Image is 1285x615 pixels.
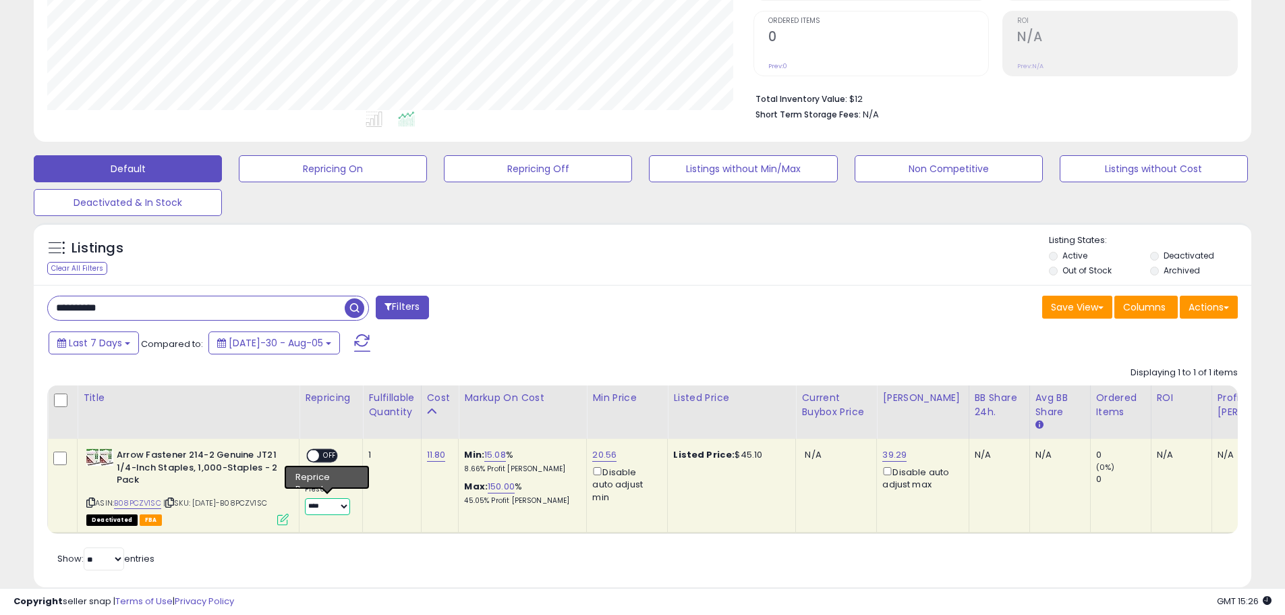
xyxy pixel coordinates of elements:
[1164,250,1214,261] label: Deactivated
[1096,462,1115,473] small: (0%)
[592,391,662,405] div: Min Price
[768,29,988,47] h2: 0
[175,595,234,608] a: Privacy Policy
[319,450,341,462] span: OFF
[86,514,138,526] span: All listings that are unavailable for purchase on Amazon for any reason other than out-of-stock
[1157,449,1201,461] div: N/A
[1114,296,1178,319] button: Columns
[57,552,154,565] span: Show: entries
[1180,296,1238,319] button: Actions
[592,464,657,504] div: Disable auto adjust min
[140,514,163,526] span: FBA
[239,155,427,182] button: Repricing On
[1060,155,1248,182] button: Listings without Cost
[459,385,587,439] th: The percentage added to the cost of goods (COGS) that forms the calculator for Min & Max prices.
[229,336,323,350] span: [DATE]-30 - Aug-05
[488,480,515,493] a: 150.00
[13,595,63,608] strong: Copyright
[368,391,415,419] div: Fulfillable Quantity
[464,391,581,405] div: Markup on Cost
[855,155,1043,182] button: Non Competitive
[755,109,861,120] b: Short Term Storage Fees:
[305,391,357,405] div: Repricing
[86,449,113,466] img: 41v1Ad5eEnL._SL40_.jpg
[72,239,123,258] h5: Listings
[444,155,632,182] button: Repricing Off
[427,448,446,462] a: 11.80
[1217,595,1272,608] span: 2025-08-13 15:26 GMT
[1157,391,1206,405] div: ROI
[1049,234,1251,247] p: Listing States:
[1017,18,1237,25] span: ROI
[801,391,871,419] div: Current Buybox Price
[464,496,576,506] p: 45.05% Profit [PERSON_NAME]
[755,90,1228,106] li: $12
[649,155,837,182] button: Listings without Min/Max
[975,391,1024,419] div: BB Share 24h.
[1096,473,1151,485] div: 0
[1164,265,1200,276] label: Archived
[863,108,879,121] span: N/A
[208,331,340,354] button: [DATE]-30 - Aug-05
[34,155,222,182] button: Default
[305,470,352,482] div: Amazon AI
[1035,449,1080,461] div: N/A
[1035,391,1085,419] div: Avg BB Share
[1131,367,1238,379] div: Displaying 1 to 1 of 1 items
[117,449,281,490] b: Arrow Fastener 214-2 Genuine JT21 1/4-Inch Staples, 1,000-Staples - 2 Pack
[1123,300,1166,314] span: Columns
[115,595,173,608] a: Terms of Use
[69,336,122,350] span: Last 7 Days
[464,481,576,506] div: %
[34,189,222,216] button: Deactivated & In Stock
[114,498,161,509] a: B08PCZV1SC
[83,391,293,405] div: Title
[882,464,958,491] div: Disable auto adjust max
[86,449,289,524] div: ASIN:
[1017,62,1044,70] small: Prev: N/A
[975,449,1019,461] div: N/A
[805,448,821,461] span: N/A
[768,18,988,25] span: Ordered Items
[1017,29,1237,47] h2: N/A
[484,448,506,462] a: 15.08
[368,449,410,461] div: 1
[673,391,790,405] div: Listed Price
[305,485,352,515] div: Preset:
[1062,250,1087,261] label: Active
[376,296,428,319] button: Filters
[768,62,787,70] small: Prev: 0
[464,480,488,493] b: Max:
[882,448,907,462] a: 39.29
[464,449,576,474] div: %
[464,448,484,461] b: Min:
[427,391,453,405] div: Cost
[1096,391,1145,419] div: Ordered Items
[1042,296,1112,319] button: Save View
[13,595,234,608] div: seller snap | |
[882,391,963,405] div: [PERSON_NAME]
[673,448,735,461] b: Listed Price:
[592,448,617,462] a: 20.56
[1035,419,1044,431] small: Avg BB Share.
[163,498,267,508] span: | SKU: [DATE]-B08PCZV1SC
[1062,265,1112,276] label: Out of Stock
[47,262,107,275] div: Clear All Filters
[49,331,139,354] button: Last 7 Days
[141,338,203,350] span: Compared to:
[464,464,576,474] p: 8.66% Profit [PERSON_NAME]
[1096,449,1151,461] div: 0
[673,449,785,461] div: $45.10
[755,93,847,105] b: Total Inventory Value:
